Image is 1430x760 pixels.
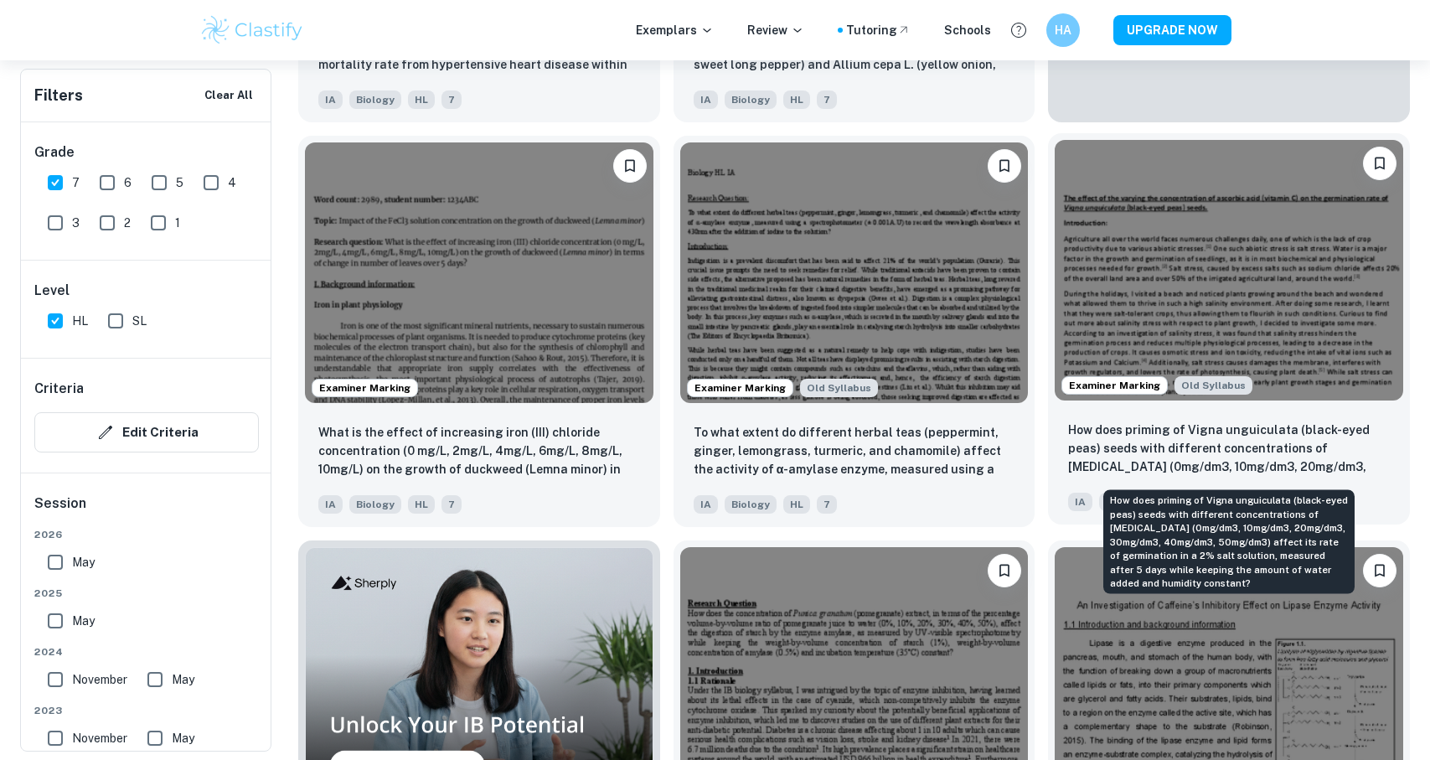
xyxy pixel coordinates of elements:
a: Examiner MarkingStarting from the May 2025 session, the Biology IA requirements have changed. It'... [1048,136,1410,528]
span: 2025 [34,586,259,601]
a: Schools [944,21,991,39]
span: 1 [175,214,180,232]
span: 7 [817,495,837,514]
span: May [172,670,194,689]
span: 2024 [34,644,259,659]
span: HL [783,495,810,514]
h6: Criteria [34,379,84,399]
p: Exemplars [636,21,714,39]
span: 3 [72,214,80,232]
span: IA [318,495,343,514]
p: To what extent do different herbal teas (peppermint, ginger, lemongrass, turmeric, and chamomile)... [694,423,1015,480]
span: 5 [176,173,183,192]
span: Biology [349,90,401,109]
span: 6 [124,173,132,192]
button: Bookmark [1363,147,1396,180]
h6: Session [34,494,259,527]
span: HL [408,90,435,109]
span: HL [408,495,435,514]
img: Clastify logo [199,13,306,47]
div: Starting from the May 2025 session, the Biology IA requirements have changed. It's OK to refer to... [1174,376,1252,395]
span: November [72,670,127,689]
p: How does priming of Vigna unguiculata (black-eyed peas) seeds with different concentrations of as... [1068,421,1390,478]
span: Biology [1099,493,1151,511]
span: 7 [817,90,837,109]
span: Examiner Marking [312,380,417,396]
a: Examiner MarkingStarting from the May 2025 session, the Biology IA requirements have changed. It'... [674,136,1035,528]
img: Biology IA example thumbnail: To what extent do different herbal teas [680,142,1029,404]
span: IA [694,90,718,109]
span: Examiner Marking [1062,378,1167,393]
span: May [72,553,95,571]
span: 4 [228,173,236,192]
img: Biology IA example thumbnail: What is the effect of increasing iron (I [305,142,653,404]
button: Bookmark [1363,554,1396,587]
span: HL [72,312,88,330]
p: What is the effect of increasing iron (III) chloride concentration (0 mg/L, 2mg/L, 4mg/L, 6mg/L, ... [318,423,640,480]
h6: Grade [34,142,259,163]
span: 2026 [34,527,259,542]
span: Examiner Marking [688,380,792,396]
h6: HA [1053,21,1072,39]
span: Biology [725,90,777,109]
div: How does priming of Vigna unguiculata (black-eyed peas) seeds with different concentrations of [M... [1103,490,1355,594]
span: Old Syllabus [1174,376,1252,395]
span: HL [783,90,810,109]
span: 7 [441,495,462,514]
span: 2023 [34,703,259,718]
button: HA [1046,13,1080,47]
img: Biology IA example thumbnail: How does priming of Vigna unguiculata (b [1055,140,1403,401]
button: Bookmark [613,149,647,183]
span: November [72,729,127,747]
div: Starting from the May 2025 session, the Biology IA requirements have changed. It's OK to refer to... [800,379,878,397]
span: IA [318,90,343,109]
button: Bookmark [988,149,1021,183]
span: 7 [441,90,462,109]
button: Bookmark [988,554,1021,587]
h6: Filters [34,84,83,107]
span: 2 [124,214,131,232]
a: Examiner MarkingBookmarkWhat is the effect of increasing iron (III) chloride concentration (0 mg/... [298,136,660,528]
span: IA [694,495,718,514]
span: Biology [725,495,777,514]
button: Edit Criteria [34,412,259,452]
span: 7 [72,173,80,192]
button: UPGRADE NOW [1113,15,1231,45]
span: SL [132,312,147,330]
span: IA [1068,493,1092,511]
h6: Level [34,281,259,301]
span: Biology [349,495,401,514]
a: Tutoring [846,21,911,39]
span: Old Syllabus [800,379,878,397]
span: May [172,729,194,747]
span: May [72,612,95,630]
button: Clear All [200,83,257,108]
button: Help and Feedback [1004,16,1033,44]
p: Review [747,21,804,39]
